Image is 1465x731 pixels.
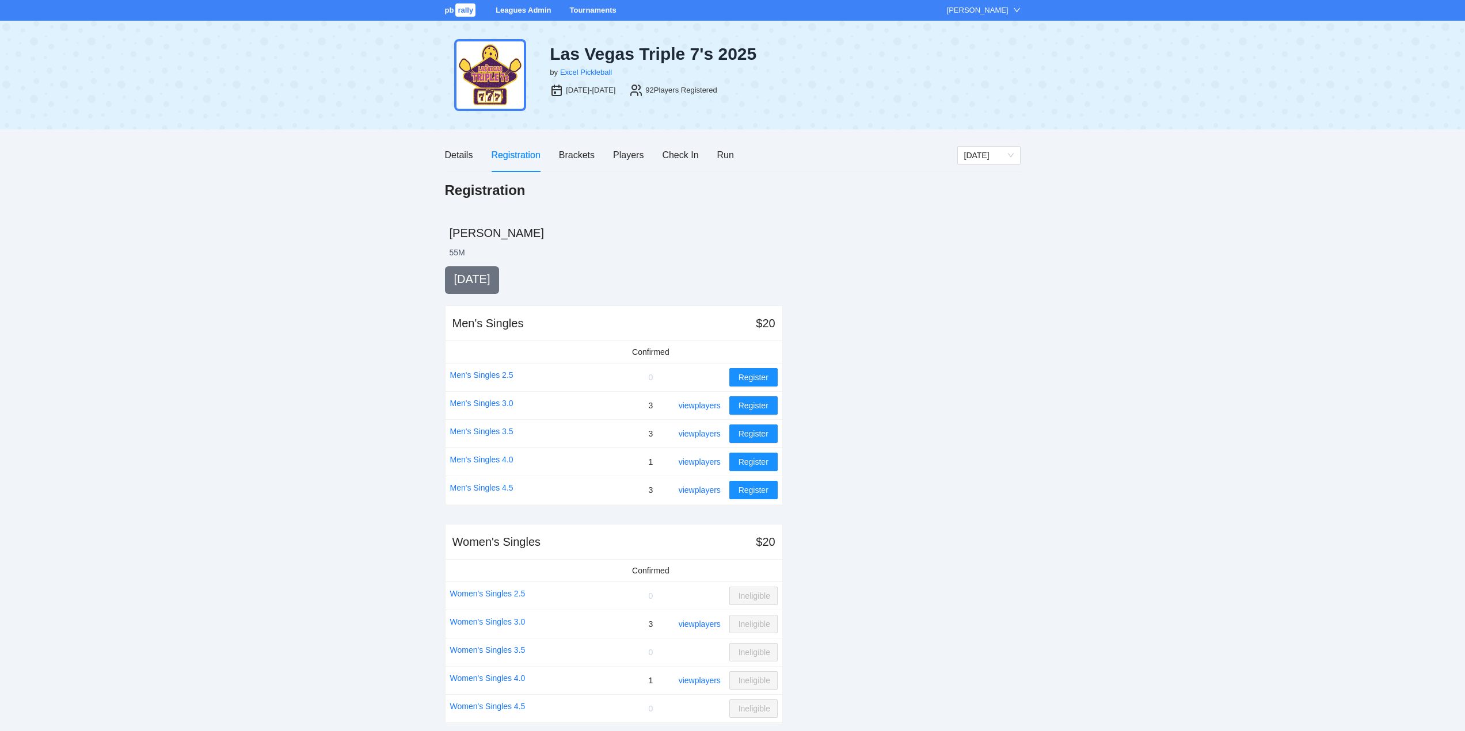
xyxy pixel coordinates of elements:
span: Register [739,371,768,384]
button: Ineligible [729,615,778,633]
span: 0 [648,704,653,713]
img: tiple-sevens-24.png [454,39,526,111]
a: Men's Singles 3.0 [450,397,513,409]
h1: Registration [445,181,526,200]
li: 55 M [450,247,465,258]
a: Women's Singles 3.5 [450,644,526,656]
td: 3 [627,419,674,447]
a: Women's Singles 2.5 [450,587,526,600]
div: Players [613,148,644,162]
span: Register [739,427,768,440]
a: Women's Singles 4.0 [450,672,526,684]
td: 3 [627,476,674,504]
a: Men's Singles 2.5 [450,369,513,381]
a: pbrally [445,6,478,14]
div: $20 [756,534,775,550]
div: $20 [756,315,775,331]
button: Ineligible [729,643,778,661]
div: Check In [662,148,698,162]
div: [PERSON_NAME] [947,5,1009,16]
div: Brackets [559,148,595,162]
td: 1 [627,666,674,694]
h2: [PERSON_NAME] [450,225,1021,241]
span: Register [739,456,768,468]
div: Women's Singles [452,534,541,550]
span: 0 [648,373,653,382]
td: 3 [627,391,674,419]
td: Confirmed [627,560,674,582]
button: Register [729,396,778,415]
span: [DATE] [454,273,490,285]
span: 0 [648,591,653,600]
button: Register [729,453,778,471]
a: view players [679,429,721,438]
a: Men's Singles 3.5 [450,425,513,438]
span: down [1013,6,1021,14]
a: view players [679,485,721,495]
a: Tournaments [569,6,616,14]
div: by [550,67,558,78]
a: view players [679,401,721,410]
button: Ineligible [729,671,778,690]
div: 92 Players Registered [645,85,717,96]
td: 1 [627,447,674,476]
span: Friday [964,147,1014,164]
div: Las Vegas Triple 7's 2025 [550,44,819,64]
a: Excel Pickleball [560,68,612,76]
a: Leagues Admin [496,6,551,14]
span: Register [739,484,768,496]
span: pb [445,6,454,14]
div: Registration [491,148,540,162]
button: Register [729,368,778,386]
button: Ineligible [729,699,778,718]
a: view players [679,676,721,685]
div: Details [445,148,473,162]
div: Run [717,148,734,162]
a: view players [679,457,721,466]
a: Women's Singles 3.0 [450,615,526,628]
td: Confirmed [627,341,674,363]
button: Register [729,481,778,499]
span: 0 [648,648,653,657]
td: 3 [627,610,674,638]
button: Ineligible [729,587,778,605]
span: rally [455,3,475,17]
div: Men's Singles [452,315,524,331]
span: Register [739,399,768,412]
a: Men's Singles 4.5 [450,481,513,494]
a: view players [679,619,721,629]
button: Register [729,424,778,443]
div: [DATE]-[DATE] [566,85,615,96]
a: Men's Singles 4.0 [450,453,513,466]
a: Women's Singles 4.5 [450,700,526,713]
